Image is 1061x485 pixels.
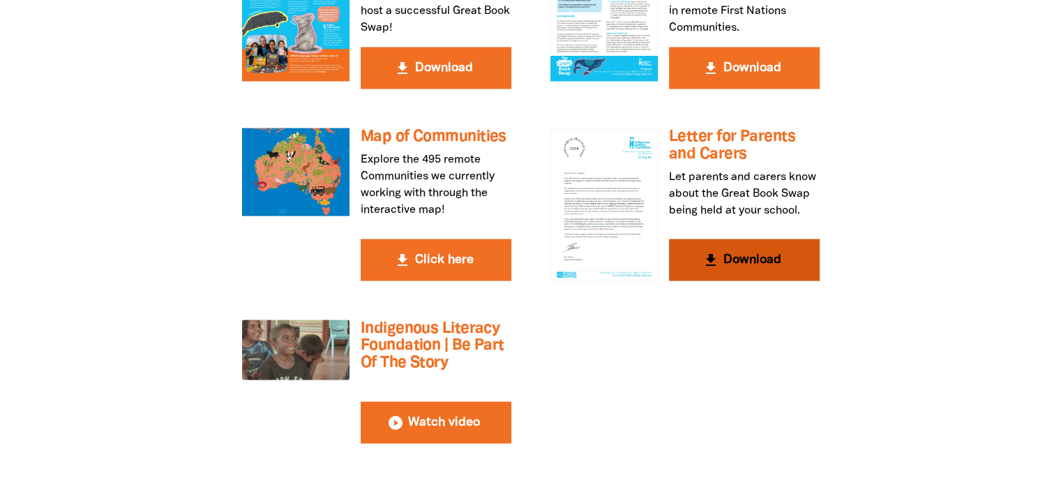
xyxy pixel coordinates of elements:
i: play_circle_filled [387,415,404,431]
button: get_app Download [669,239,820,281]
img: Letter for Parents and Carers [550,128,658,281]
i: get_app [394,60,411,77]
i: get_app [702,252,719,269]
button: play_circle_filled Watch video [361,402,511,444]
h3: Indigenous Literacy Foundation | Be Part Of The Story [361,320,511,372]
i: get_app [394,252,411,269]
button: get_app Download [669,47,820,89]
h3: Map of Communities [361,128,511,146]
button: get_app Click here [361,239,511,281]
i: get_app [702,60,719,77]
button: get_app Download [361,47,511,89]
h3: Letter for Parents and Carers [669,128,820,163]
img: Map of Communities [242,128,349,216]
